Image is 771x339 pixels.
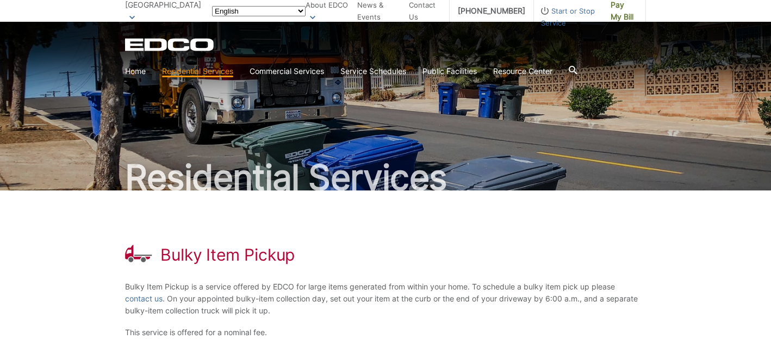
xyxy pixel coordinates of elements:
a: Public Facilities [422,65,477,77]
a: Resource Center [493,65,552,77]
select: Select a language [212,6,306,16]
a: Home [125,65,146,77]
a: Commercial Services [250,65,324,77]
p: This service is offered for a nominal fee. [125,326,646,338]
a: contact us [125,293,163,305]
p: Bulky Item Pickup is a service offered by EDCO for large items generated from within your home. T... [125,281,646,317]
a: Service Schedules [340,65,406,77]
a: EDCD logo. Return to the homepage. [125,38,215,51]
h2: Residential Services [125,160,646,195]
h1: Bulky Item Pickup [160,245,295,264]
a: Residential Services [162,65,233,77]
